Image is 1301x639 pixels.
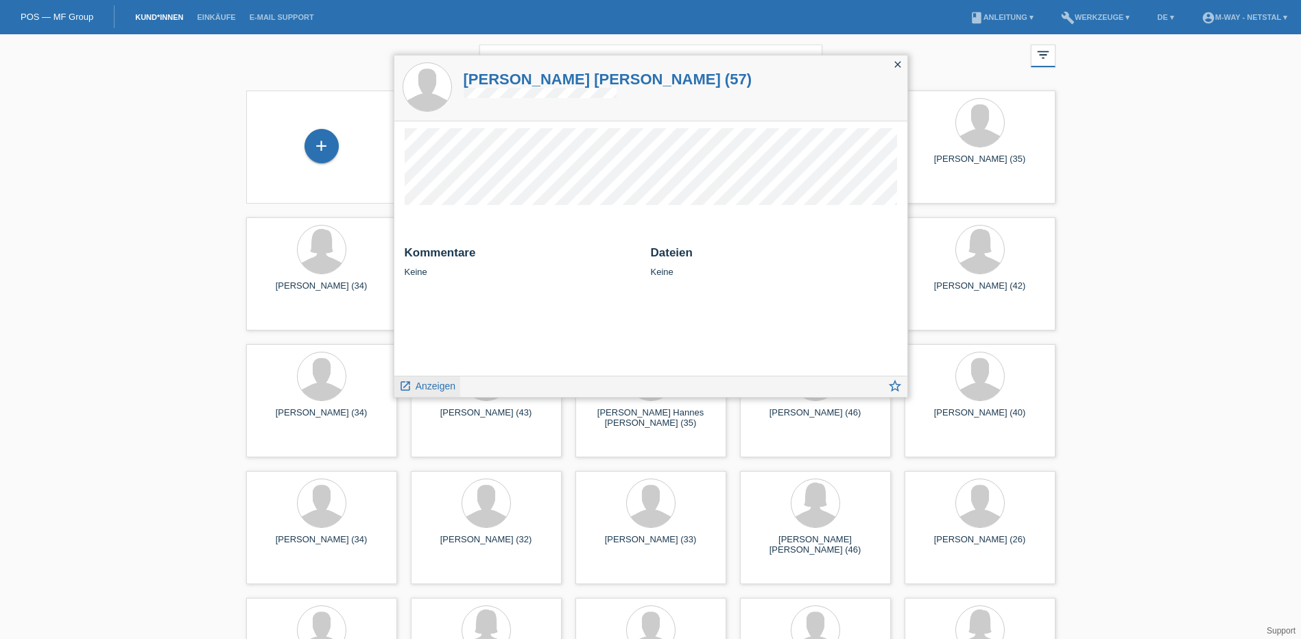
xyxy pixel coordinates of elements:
div: [PERSON_NAME] (46) [751,407,880,429]
i: close [892,59,903,70]
a: Einkäufe [190,13,242,21]
a: Kund*innen [128,13,190,21]
i: book [970,11,983,25]
a: launch Anzeigen [399,376,456,394]
a: account_circlem-way - Netstal ▾ [1195,13,1294,21]
div: [PERSON_NAME] (42) [916,280,1045,302]
a: star_border [887,380,903,397]
i: account_circle [1202,11,1215,25]
div: [PERSON_NAME] (34) [257,280,386,302]
a: POS — MF Group [21,12,93,22]
div: [PERSON_NAME] (32) [422,534,551,556]
div: [PERSON_NAME] (43) [422,407,551,429]
i: launch [399,380,411,392]
input: Suche... [479,45,822,77]
div: [PERSON_NAME] (33) [586,534,715,556]
a: buildWerkzeuge ▾ [1054,13,1137,21]
a: [PERSON_NAME] [PERSON_NAME] (57) [464,71,752,88]
div: [PERSON_NAME] (34) [257,534,386,556]
div: [PERSON_NAME] (26) [916,534,1045,556]
div: Kund*in hinzufügen [305,134,338,158]
i: build [1061,11,1075,25]
a: DE ▾ [1150,13,1180,21]
div: [PERSON_NAME] Hannes [PERSON_NAME] (35) [586,407,715,429]
h2: Dateien [651,246,897,267]
div: Keine [405,246,641,277]
i: filter_list [1036,47,1051,62]
div: Keine [651,246,897,277]
div: [PERSON_NAME] [PERSON_NAME] (46) [751,534,880,556]
h2: Kommentare [405,246,641,267]
a: Support [1267,626,1296,636]
span: Anzeigen [416,381,455,391]
div: [PERSON_NAME] (35) [916,154,1045,176]
i: star_border [887,378,903,394]
div: [PERSON_NAME] (34) [257,407,386,429]
a: bookAnleitung ▾ [963,13,1040,21]
div: [PERSON_NAME] (40) [916,407,1045,429]
a: E-Mail Support [243,13,321,21]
